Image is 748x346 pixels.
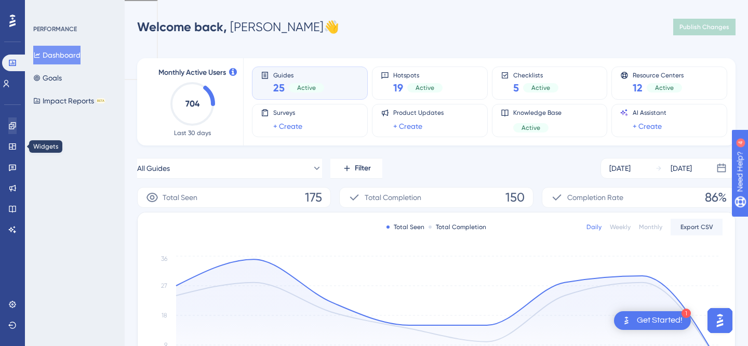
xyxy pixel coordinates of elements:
tspan: 18 [162,312,167,319]
span: Active [416,84,434,92]
span: Active [297,84,316,92]
button: All Guides [137,158,322,179]
span: Welcome back, [137,19,227,34]
span: Total Completion [365,191,421,204]
span: Export CSV [680,223,713,231]
span: 25 [273,81,285,95]
div: BETA [96,98,105,103]
span: 175 [305,189,322,206]
tspan: 27 [161,282,167,289]
div: Total Seen [386,223,424,231]
div: 4 [72,5,75,14]
img: launcher-image-alternative-text [620,314,633,327]
span: Guides [273,71,324,78]
tspan: 36 [161,255,167,262]
span: Active [531,84,550,92]
span: Need Help? [24,3,65,15]
text: 704 [185,99,200,109]
button: Goals [33,69,62,87]
span: Active [522,124,540,132]
button: Publish Changes [673,19,736,35]
div: Get Started! [637,315,683,326]
div: Monthly [639,223,662,231]
span: Checklists [513,71,558,78]
div: Daily [586,223,602,231]
span: Resource Centers [633,71,684,78]
span: Product Updates [393,109,444,117]
span: Monthly Active Users [158,66,226,79]
span: All Guides [137,162,170,175]
span: Active [655,84,674,92]
div: PERFORMANCE [33,25,77,33]
div: [DATE] [671,162,692,175]
iframe: UserGuiding AI Assistant Launcher [704,305,736,336]
span: 150 [505,189,525,206]
span: Filter [355,162,371,175]
span: Total Seen [163,191,197,204]
button: Dashboard [33,46,81,64]
div: Total Completion [429,223,486,231]
div: [PERSON_NAME] 👋 [137,19,339,35]
div: Weekly [610,223,631,231]
button: Filter [330,158,382,179]
span: Hotspots [393,71,443,78]
span: AI Assistant [633,109,666,117]
a: + Create [393,120,422,132]
a: + Create [633,120,662,132]
div: Open Get Started! checklist, remaining modules: 1 [614,311,691,330]
span: Last 30 days [174,129,211,137]
span: Surveys [273,109,302,117]
button: Export CSV [671,219,723,235]
div: [DATE] [609,162,631,175]
span: Knowledge Base [513,109,562,117]
span: 12 [633,81,643,95]
span: 86% [705,189,727,206]
span: Completion Rate [567,191,623,204]
a: + Create [273,120,302,132]
span: 19 [393,81,403,95]
button: Impact ReportsBETA [33,91,105,110]
span: 5 [513,81,519,95]
div: 1 [682,309,691,318]
span: Publish Changes [679,23,729,31]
